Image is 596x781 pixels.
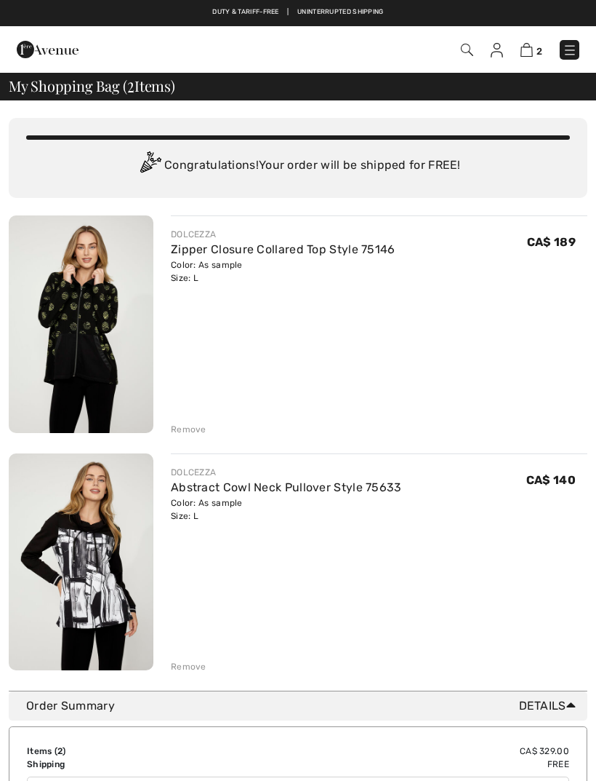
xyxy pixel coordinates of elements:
[519,697,581,715] span: Details
[527,235,576,249] span: CA$ 189
[26,697,581,715] div: Order Summary
[171,423,206,436] div: Remove
[9,79,175,93] span: My Shopping Bag ( Items)
[127,75,134,94] span: 2
[9,453,153,671] img: Abstract Cowl Neck Pullover Style 75633
[26,151,570,181] div: Congratulations! Your order will be shipped for FREE!
[171,258,395,285] div: Color: As sample Size: L
[171,660,206,673] div: Remove
[221,758,569,771] td: Free
[536,46,542,57] span: 2
[520,41,542,58] a: 2
[57,746,63,756] span: 2
[171,480,402,494] a: Abstract Cowl Neck Pullover Style 75633
[27,758,221,771] td: Shipping
[17,41,78,55] a: 1ère Avenue
[526,473,576,487] span: CA$ 140
[171,228,395,241] div: DOLCEZZA
[27,745,221,758] td: Items ( )
[9,215,153,433] img: Zipper Closure Collared Top Style 75146
[221,745,569,758] td: CA$ 329.00
[171,496,402,523] div: Color: As sample Size: L
[171,242,395,256] a: Zipper Closure Collared Top Style 75146
[171,466,402,479] div: DOLCEZZA
[520,43,533,57] img: Shopping Bag
[461,44,473,56] img: Search
[135,151,164,181] img: Congratulation2.svg
[491,43,503,58] img: My Info
[17,35,78,64] img: 1ère Avenue
[563,43,577,58] img: Menu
